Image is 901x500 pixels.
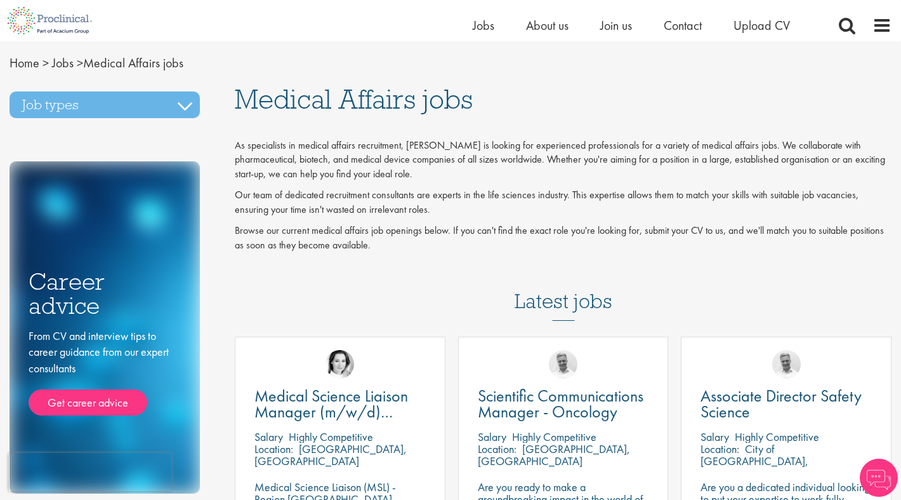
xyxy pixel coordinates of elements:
span: Location: [700,442,739,456]
p: Highly Competitive [512,429,596,444]
img: Joshua Bye [772,350,801,379]
a: Get career advice [29,389,147,416]
a: Contact [664,17,702,34]
p: Highly Competitive [289,429,373,444]
a: Associate Director Safety Science [700,388,872,420]
span: Salary [254,429,283,444]
p: As specialists in medical affairs recruitment, [PERSON_NAME] is looking for experienced professio... [235,139,891,182]
span: Medical Science Liaison Manager (m/w/d) Nephrologie [254,385,408,438]
a: breadcrumb link to Jobs [52,55,74,71]
p: [GEOGRAPHIC_DATA], [GEOGRAPHIC_DATA] [254,442,407,468]
img: Greta Prestel [326,350,354,379]
img: Joshua Bye [549,350,577,379]
span: Medical Affairs jobs [235,82,473,116]
p: Browse our current medical affairs job openings below. If you can't find the exact role you're lo... [235,224,891,253]
a: Scientific Communications Manager - Oncology [478,388,649,420]
span: Location: [478,442,516,456]
h3: Career advice [29,269,181,318]
p: [GEOGRAPHIC_DATA], [GEOGRAPHIC_DATA] [478,442,630,468]
span: > [77,55,83,71]
span: Salary [478,429,506,444]
p: Our team of dedicated recruitment consultants are experts in the life sciences industry. This exp... [235,188,891,217]
a: breadcrumb link to Home [10,55,39,71]
span: Scientific Communications Manager - Oncology [478,385,643,422]
p: City of [GEOGRAPHIC_DATA], [GEOGRAPHIC_DATA] [700,442,808,480]
a: Medical Science Liaison Manager (m/w/d) Nephrologie [254,388,426,420]
span: Location: [254,442,293,456]
h3: Latest jobs [515,259,612,321]
p: Highly Competitive [735,429,819,444]
div: From CV and interview tips to career guidance from our expert consultants [29,328,181,416]
iframe: reCAPTCHA [9,453,171,491]
h3: Job types [10,91,200,118]
a: About us [526,17,569,34]
span: Medical Affairs jobs [10,55,183,71]
a: Jobs [473,17,494,34]
a: Join us [600,17,632,34]
span: Salary [700,429,729,444]
img: Chatbot [860,459,898,497]
a: Upload CV [733,17,790,34]
span: > [43,55,49,71]
span: Associate Director Safety Science [700,385,862,422]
